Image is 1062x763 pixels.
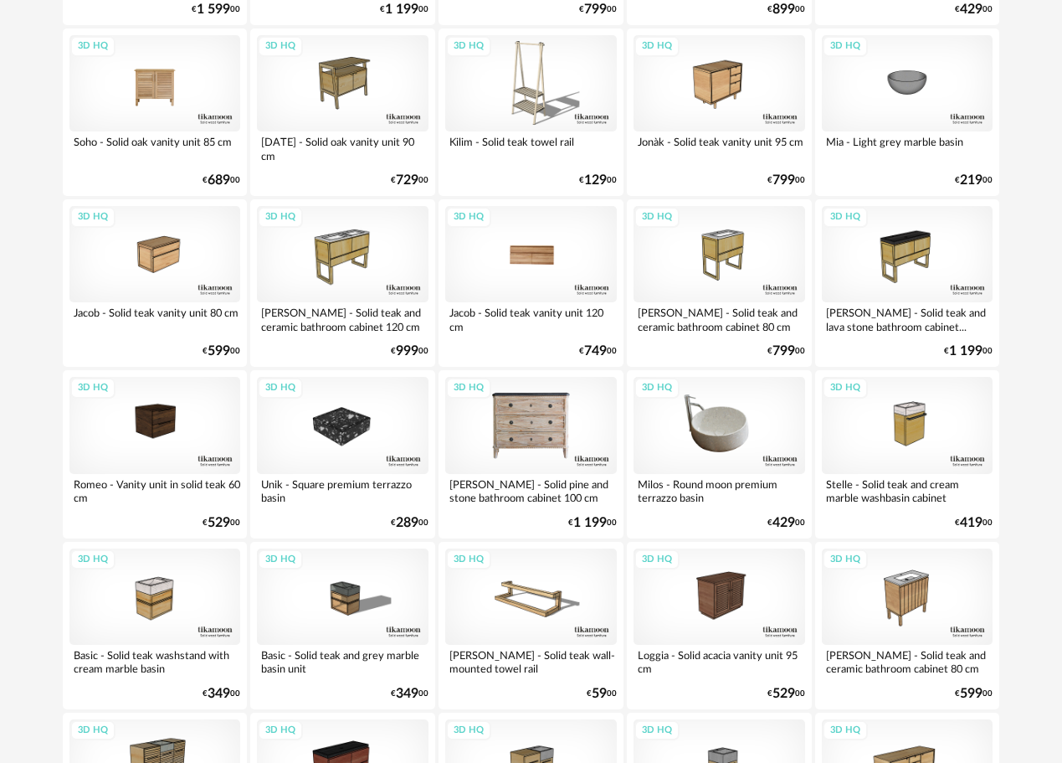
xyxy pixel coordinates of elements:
span: 1 199 [949,346,982,357]
div: 3D HQ [634,720,680,741]
div: € 00 [568,518,617,528]
div: Basic - Solid teak washstand with cream marble basin [69,645,241,678]
div: Kilim - Solid teak towel rail [445,131,617,165]
a: 3D HQ Mia - Light grey marble basin €21900 [815,28,1000,196]
div: [PERSON_NAME] - Solid teak and ceramic bathroom cabinet 120 cm [257,302,428,336]
div: [PERSON_NAME] - Solid teak wall-mounted towel rail [445,645,617,678]
div: Basic - Solid teak and grey marble basin unit [257,645,428,678]
div: € 00 [955,518,993,528]
span: 749 [584,346,607,357]
a: 3D HQ Basic - Solid teak and grey marble basin unit €34900 [250,542,435,709]
div: [PERSON_NAME] - Solid teak and ceramic bathroom cabinet 80 cm [634,302,805,336]
div: € 00 [579,346,617,357]
span: 429 [960,4,982,15]
div: € 00 [391,518,428,528]
div: € 00 [767,346,805,357]
div: Jonàk - Solid teak vanity unit 95 cm [634,131,805,165]
span: 1 199 [573,518,607,528]
a: 3D HQ Jacob - Solid teak vanity unit 80 cm €59900 [63,199,248,367]
div: Unik - Square premium terrazzo basin [257,474,428,508]
div: Soho - Solid oak vanity unit 85 cm [69,131,241,165]
div: € 00 [380,4,428,15]
span: 59 [592,688,607,699]
span: 129 [584,175,607,186]
div: € 00 [955,688,993,699]
div: 3D HQ [258,720,303,741]
span: 599 [960,688,982,699]
div: € 00 [767,688,805,699]
div: 3D HQ [70,207,115,228]
div: 3D HQ [634,207,680,228]
div: 3D HQ [823,378,868,399]
div: Romeo - Vanity unit in solid teak 60 cm [69,474,241,508]
div: 3D HQ [446,36,491,57]
a: 3D HQ Unik - Square premium terrazzo basin €28900 [250,370,435,538]
div: € 00 [579,175,617,186]
div: € 00 [203,518,240,528]
div: 3D HQ [70,36,115,57]
div: [DATE] - Solid oak vanity unit 90 cm [257,131,428,165]
div: € 00 [203,346,240,357]
div: € 00 [192,4,240,15]
div: [PERSON_NAME] - Solid teak and lava stone bathroom cabinet... [822,302,993,336]
div: € 00 [767,175,805,186]
div: 3D HQ [70,378,115,399]
div: € 00 [203,688,240,699]
div: 3D HQ [446,378,491,399]
div: 3D HQ [634,378,680,399]
div: 3D HQ [258,378,303,399]
div: € 00 [955,175,993,186]
span: 529 [772,688,795,699]
div: [PERSON_NAME] - Solid teak and ceramic bathroom cabinet 80 cm [822,645,993,678]
div: Jacob - Solid teak vanity unit 120 cm [445,302,617,336]
a: 3D HQ [PERSON_NAME] - Solid teak and ceramic bathroom cabinet 80 cm €59900 [815,542,1000,709]
a: 3D HQ Jonàk - Solid teak vanity unit 95 cm €79900 [627,28,812,196]
span: 429 [772,518,795,528]
a: 3D HQ [PERSON_NAME] - Solid teak and ceramic bathroom cabinet 80 cm €79900 [627,199,812,367]
span: 349 [396,688,418,699]
a: 3D HQ Jacob - Solid teak vanity unit 120 cm €74900 [439,199,623,367]
div: € 00 [391,346,428,357]
a: 3D HQ Kilim - Solid teak towel rail €12900 [439,28,623,196]
span: 219 [960,175,982,186]
a: 3D HQ Stelle - Solid teak and cream marble washbasin cabinet €41900 [815,370,1000,538]
div: 3D HQ [823,207,868,228]
span: 289 [396,518,418,528]
span: 729 [396,175,418,186]
div: 3D HQ [823,720,868,741]
div: Jacob - Solid teak vanity unit 80 cm [69,302,241,336]
a: 3D HQ Milos - Round moon premium terrazzo basin €42900 [627,370,812,538]
div: € 00 [203,175,240,186]
div: € 00 [955,4,993,15]
div: 3D HQ [70,549,115,570]
span: 999 [396,346,418,357]
span: 1 199 [385,4,418,15]
div: 3D HQ [258,207,303,228]
div: € 00 [767,518,805,528]
span: 349 [208,688,230,699]
div: € 00 [391,688,428,699]
a: 3D HQ Soho - Solid oak vanity unit 85 cm €68900 [63,28,248,196]
a: 3D HQ Loggia - Solid acacia vanity unit 95 cm €52900 [627,542,812,709]
div: 3D HQ [258,36,303,57]
a: 3D HQ [PERSON_NAME] - Solid teak and lava stone bathroom cabinet... €1 19900 [815,199,1000,367]
span: 1 599 [197,4,230,15]
div: € 00 [391,175,428,186]
span: 599 [208,346,230,357]
div: 3D HQ [446,549,491,570]
div: € 00 [767,4,805,15]
div: 3D HQ [634,549,680,570]
div: € 00 [944,346,993,357]
div: 3D HQ [634,36,680,57]
div: 3D HQ [446,720,491,741]
div: € 00 [579,4,617,15]
div: € 00 [587,688,617,699]
div: Loggia - Solid acacia vanity unit 95 cm [634,645,805,678]
a: 3D HQ Basic - Solid teak washstand with cream marble basin €34900 [63,542,248,709]
span: 799 [772,175,795,186]
a: 3D HQ [PERSON_NAME] - Solid teak wall-mounted towel rail €5900 [439,542,623,709]
div: [PERSON_NAME] - Solid pine and stone bathroom cabinet 100 cm [445,474,617,508]
a: 3D HQ [PERSON_NAME] - Solid teak and ceramic bathroom cabinet 120 cm €99900 [250,199,435,367]
a: 3D HQ Romeo - Vanity unit in solid teak 60 cm €52900 [63,370,248,538]
span: 689 [208,175,230,186]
